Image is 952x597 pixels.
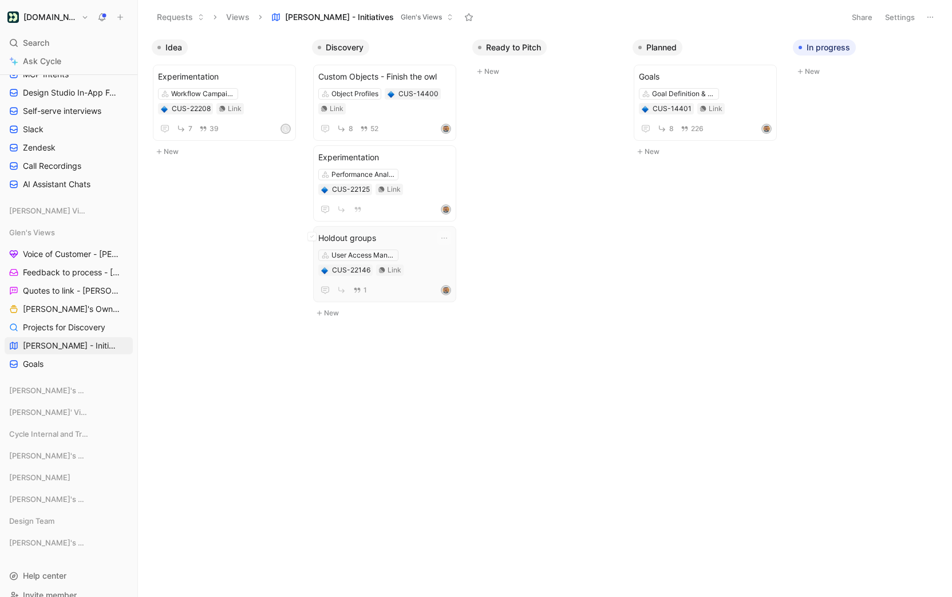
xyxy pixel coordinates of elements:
[282,125,290,133] div: L
[472,39,547,56] button: Ready to Pitch
[160,105,168,113] div: 🔷
[5,246,133,263] a: Voice of Customer - [PERSON_NAME]
[5,469,133,489] div: [PERSON_NAME]
[5,404,133,421] div: [PERSON_NAME]' Views
[158,70,291,84] span: Experimentation
[331,88,378,100] div: Object Profiles
[5,301,133,318] a: [PERSON_NAME]'s Owned Projects
[5,447,133,468] div: [PERSON_NAME]'s Views
[349,125,353,132] span: 8
[23,267,121,278] span: Feedback to process - [PERSON_NAME]
[5,469,133,486] div: [PERSON_NAME]
[23,571,66,580] span: Help center
[387,90,395,98] button: 🔷
[188,125,192,132] span: 7
[23,285,119,296] span: Quotes to link - [PERSON_NAME]
[9,450,88,461] span: [PERSON_NAME]'s Views
[23,160,81,172] span: Call Recordings
[313,65,456,141] a: Custom Objects - Finish the owlObject ProfilesLink852avatar
[847,9,878,25] button: Share
[221,9,255,26] button: Views
[880,9,920,25] button: Settings
[442,286,450,294] img: avatar
[23,105,101,117] span: Self-serve interviews
[23,340,118,351] span: [PERSON_NAME] - Initiatives
[763,125,771,133] img: avatar
[678,122,706,135] button: 226
[152,39,188,56] button: Idea
[709,103,722,114] div: Link
[793,65,944,78] button: New
[642,106,649,113] img: 🔷
[334,121,355,136] button: 8
[321,187,328,193] img: 🔷
[23,12,77,22] h1: [DOMAIN_NAME]
[442,125,450,133] img: avatar
[5,121,133,138] a: Slack
[312,39,369,56] button: Discovery
[313,226,456,302] a: Holdout groupsUser Access ManagementLink1avatar
[5,382,133,402] div: [PERSON_NAME]'s Views
[5,202,133,219] div: [PERSON_NAME] Views
[5,491,133,508] div: [PERSON_NAME]'s Views
[285,11,394,23] span: [PERSON_NAME] - Initiatives
[321,185,329,193] button: 🔷
[5,224,133,241] div: Glen's Views
[652,88,716,100] div: Goal Definition & Attribution
[788,34,949,84] div: In progressNew
[23,179,90,190] span: AI Assistant Chats
[9,406,87,418] span: [PERSON_NAME]' Views
[5,447,133,464] div: [PERSON_NAME]'s Views
[5,282,133,299] a: Quotes to link - [PERSON_NAME]
[331,250,396,261] div: User Access Management
[321,266,329,274] div: 🔷
[633,145,784,159] button: New
[197,122,221,135] button: 39
[5,534,133,551] div: [PERSON_NAME]'s Views
[332,264,370,276] div: CUS-22146
[468,34,628,84] div: Ready to PitchNew
[147,34,307,164] div: IdeaNew
[5,534,133,555] div: [PERSON_NAME]'s Views
[401,11,442,23] span: Glen's Views
[691,125,704,132] span: 226
[172,103,211,114] div: CUS-22208
[307,34,468,326] div: DiscoveryNew
[5,7,133,193] div: Feedback Streams#product-feedbackAI Assistant InterviewsMCP IntentsDesign Studio In-App FeedbackS...
[9,493,88,505] span: [PERSON_NAME]'s Views
[23,36,49,50] span: Search
[5,404,133,424] div: [PERSON_NAME]' Views
[351,284,369,296] button: 1
[653,103,692,114] div: CUS-14401
[152,145,303,159] button: New
[398,88,439,100] div: CUS-14400
[266,9,459,26] button: [PERSON_NAME] - InitiativesGlen's Views
[5,567,133,584] div: Help center
[23,142,56,153] span: Zendesk
[5,491,133,511] div: [PERSON_NAME]'s Views
[23,124,44,135] span: Slack
[486,42,541,53] span: Ready to Pitch
[9,227,55,238] span: Glen's Views
[326,42,364,53] span: Discovery
[5,157,133,175] a: Call Recordings
[628,34,788,164] div: PlannedNew
[228,103,242,114] div: Link
[5,337,133,354] a: [PERSON_NAME] - Initiatives
[364,287,367,294] span: 1
[321,267,328,274] img: 🔷
[646,42,677,53] span: Planned
[5,425,133,442] div: Cycle Internal and Tracking
[332,184,370,195] div: CUS-22125
[5,224,133,373] div: Glen's ViewsVoice of Customer - [PERSON_NAME]Feedback to process - [PERSON_NAME]Quotes to link - ...
[171,88,235,100] div: Workflow Campaigns
[5,355,133,373] a: Goals
[318,231,451,245] span: Holdout groups
[669,125,674,132] span: 8
[634,65,777,141] a: GoalsGoal Definition & AttributionLink8226avatar
[5,202,133,223] div: [PERSON_NAME] Views
[641,105,649,113] div: 🔷
[5,382,133,399] div: [PERSON_NAME]'s Views
[9,472,70,483] span: [PERSON_NAME]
